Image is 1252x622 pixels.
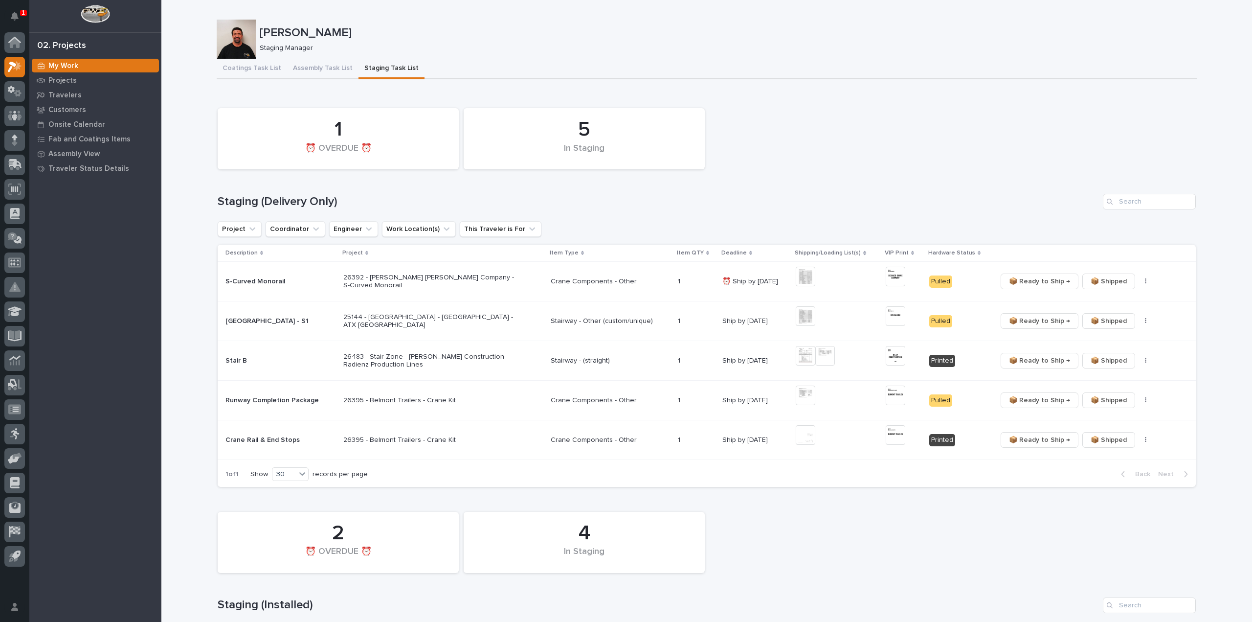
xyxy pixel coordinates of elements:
p: 25144 - [GEOGRAPHIC_DATA] - [GEOGRAPHIC_DATA] - ATX [GEOGRAPHIC_DATA] [343,313,514,330]
div: Pulled [929,394,952,407]
tr: Runway Completion PackageRunway Completion Package 26395 - Belmont Trailers - Crane KitCrane Comp... [218,381,1196,420]
span: 📦 Shipped [1091,276,1127,287]
p: Item Type [550,248,579,258]
button: Coordinator [266,221,325,237]
div: 5 [480,117,688,142]
p: S-Curved Monorail [225,276,287,286]
tr: Crane Rail & End StopsCrane Rail & End Stops 26395 - Belmont Trailers - Crane KitCrane Components... [218,420,1196,460]
div: Notifications1 [12,12,25,27]
tr: S-Curved MonorailS-Curved Monorail 26392 - [PERSON_NAME] [PERSON_NAME] Company - S-Curved Monorai... [218,262,1196,301]
span: 📦 Ready to Ship → [1009,434,1070,446]
p: Stair B [225,355,249,365]
p: Runway Completion Package [225,394,321,405]
div: 1 [234,117,442,142]
button: 📦 Shipped [1082,353,1135,369]
span: 📦 Ready to Ship → [1009,315,1070,327]
button: Back [1113,470,1154,479]
a: Customers [29,102,161,117]
span: 📦 Ready to Ship → [1009,394,1070,406]
button: Project [218,221,262,237]
p: 1 [678,394,682,405]
p: 1 [678,276,682,286]
p: VIP Print [885,248,909,258]
p: Hardware Status [928,248,975,258]
p: [PERSON_NAME] [260,26,1193,40]
div: 4 [480,521,688,546]
div: Pulled [929,276,952,288]
input: Search [1103,194,1196,209]
button: 📦 Shipped [1082,313,1135,329]
input: Search [1103,598,1196,613]
h1: Staging (Installed) [218,598,1099,612]
button: 📦 Shipped [1082,274,1135,289]
span: 📦 Shipped [1091,315,1127,327]
p: Assembly View [48,150,100,159]
p: Ship by [DATE] [722,436,788,444]
p: Customers [48,106,86,115]
button: 📦 Ready to Ship → [1001,432,1078,448]
div: ⏰ OVERDUE ⏰ [234,143,442,164]
p: 26395 - Belmont Trailers - Crane Kit [343,396,514,405]
span: 📦 Ready to Ship → [1009,355,1070,367]
button: 📦 Ready to Ship → [1001,313,1078,329]
p: 26392 - [PERSON_NAME] [PERSON_NAME] Company - S-Curved Monorail [343,274,514,290]
p: Fab and Coatings Items [48,135,131,144]
div: Printed [929,355,955,367]
p: Ship by [DATE] [722,317,788,325]
div: Pulled [929,315,952,327]
span: Back [1129,470,1150,479]
p: ⏰ Ship by [DATE] [722,277,788,286]
div: 30 [272,469,296,480]
p: Shipping/Loading List(s) [795,248,861,258]
button: 📦 Ready to Ship → [1001,274,1078,289]
img: Workspace Logo [81,5,110,23]
a: Fab and Coatings Items [29,132,161,146]
span: 📦 Ready to Ship → [1009,276,1070,287]
p: Show [250,470,268,479]
div: 02. Projects [37,41,86,51]
p: Deadline [721,248,747,258]
p: Stairway - (straight) [551,357,671,365]
p: 1 [678,355,682,365]
a: Assembly View [29,146,161,161]
a: My Work [29,58,161,73]
div: In Staging [480,143,688,164]
p: [GEOGRAPHIC_DATA] - S1 [225,315,311,325]
span: Next [1158,470,1180,479]
span: 📦 Shipped [1091,355,1127,367]
tr: Stair BStair B 26483 - Stair Zone - [PERSON_NAME] Construction - Radienz Production LinesStairway... [218,341,1196,381]
tr: [GEOGRAPHIC_DATA] - S1[GEOGRAPHIC_DATA] - S1 25144 - [GEOGRAPHIC_DATA] - [GEOGRAPHIC_DATA] - ATX ... [218,301,1196,341]
button: This Traveler is For [460,221,541,237]
p: 1 of 1 [218,462,246,486]
button: 📦 Ready to Ship → [1001,392,1078,408]
a: Onsite Calendar [29,117,161,132]
button: 📦 Shipped [1082,392,1135,408]
p: Crane Components - Other [551,436,671,444]
p: Project [342,248,363,258]
p: Traveler Status Details [48,164,129,173]
p: Ship by [DATE] [722,357,788,365]
p: 1 [678,434,682,444]
button: 📦 Shipped [1082,432,1135,448]
div: ⏰ OVERDUE ⏰ [234,547,442,567]
p: Stairway - Other (custom/unique) [551,317,671,325]
button: Notifications [4,6,25,26]
a: Projects [29,73,161,88]
button: Next [1154,470,1196,479]
p: Item QTY [677,248,704,258]
span: 📦 Shipped [1091,394,1127,406]
a: Travelers [29,88,161,102]
div: Printed [929,434,955,446]
p: Ship by [DATE] [722,396,788,405]
p: Projects [48,76,77,85]
button: Assembly Task List [287,59,358,79]
p: Crane Rail & End Stops [225,434,302,444]
p: 1 [678,315,682,325]
p: My Work [48,62,78,70]
button: Engineer [329,221,378,237]
p: records per page [313,470,368,479]
p: Crane Components - Other [551,277,671,286]
p: Description [225,248,258,258]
